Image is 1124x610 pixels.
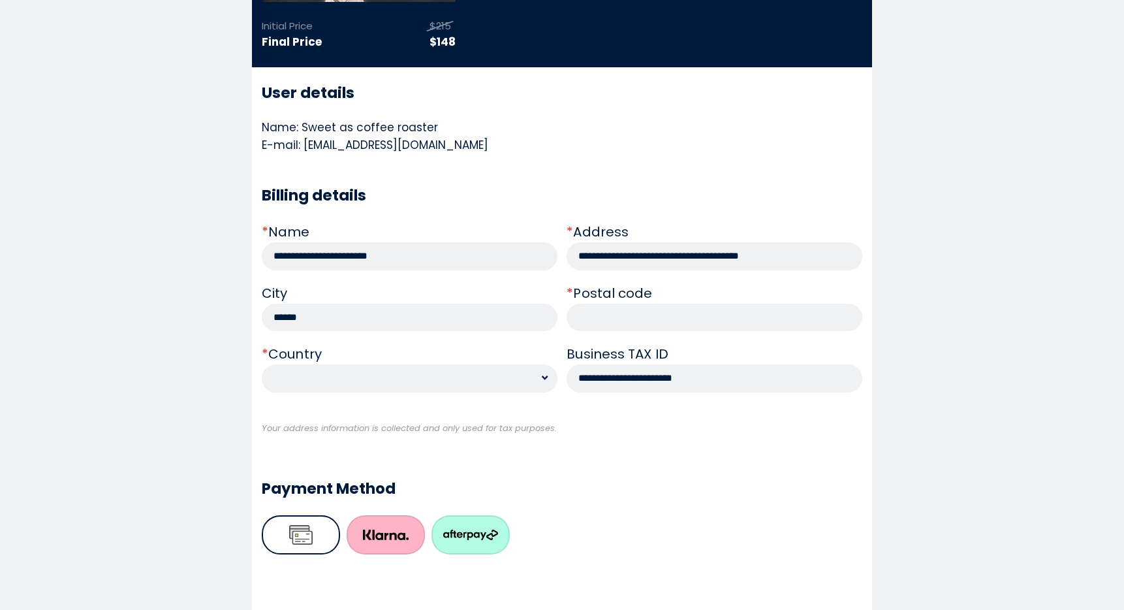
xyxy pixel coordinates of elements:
[567,222,862,242] div: Address
[262,84,862,103] h3: User details
[429,34,456,50] span: $148
[567,283,862,304] div: Postal code
[262,422,557,434] span: Your address information is collected and only used for tax purposes.
[429,19,451,33] span: $215
[262,34,322,50] strong: Final Price
[262,222,557,242] div: Name
[567,344,862,364] div: Business TAX ID
[262,344,557,364] div: Country
[262,119,862,136] div: Name: Sweet as coffee roaster
[262,18,313,33] p: Initial Price
[262,283,557,304] div: City
[262,136,862,153] div: E-mail: [EMAIL_ADDRESS][DOMAIN_NAME]
[262,479,862,499] h3: Payment Method
[262,186,862,206] h3: Billing details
